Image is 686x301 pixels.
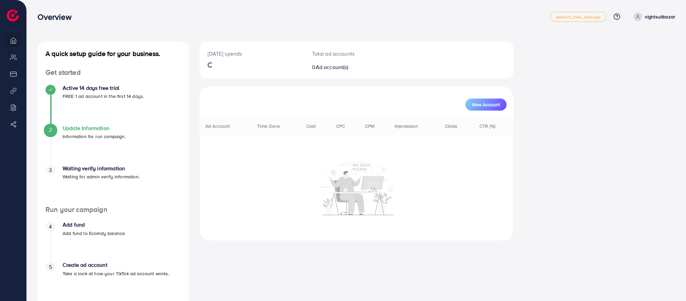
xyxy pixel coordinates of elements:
h4: Add fund [63,222,125,228]
h4: Run your campaign [37,205,189,214]
span: New Account [472,102,500,107]
span: 5 [49,263,52,271]
h4: Active 14 days free trial [63,85,144,91]
li: Update Information [37,125,189,165]
span: 4 [49,223,52,231]
p: FREE 1 ad account in the first 14 days. [63,92,144,100]
p: Add fund to Ecomdy balance [63,229,125,237]
h3: Overview [37,12,77,22]
p: Information for run campaign. [63,132,126,140]
h2: 0 [312,64,374,70]
p: Waiting for admin verify information. [63,173,140,181]
a: nightsuitbazar [631,12,675,21]
span: 2 [49,126,52,134]
img: logo [7,9,19,21]
span: Ad account(s) [316,63,349,71]
p: Total ad accounts [312,50,374,58]
h4: Get started [37,68,189,77]
li: Active 14 days free trial [37,85,189,125]
button: New Account [465,99,507,111]
h4: A quick setup guide for your business. [37,50,189,58]
li: Add fund [37,222,189,262]
h4: Waiting verify information [63,165,140,172]
h4: Create ad account [63,262,169,268]
li: Waiting verify information [37,165,189,205]
span: 3 [49,166,52,174]
span: adreach_new_package [556,15,601,19]
p: nightsuitbazar [645,13,675,21]
p: [DATE] spends [208,50,296,58]
a: adreach_new_package [550,12,606,22]
h4: Update Information [63,125,126,131]
p: Take a look at how your TikTok ad account works. [63,269,169,278]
